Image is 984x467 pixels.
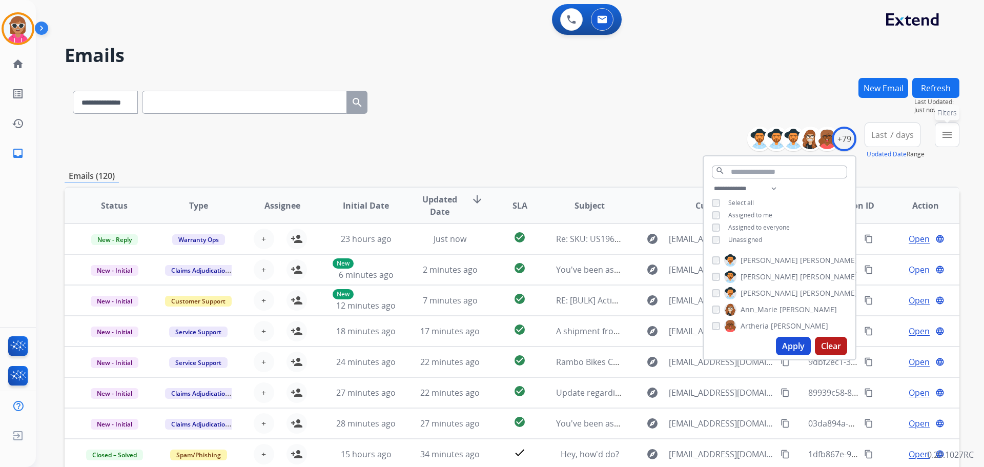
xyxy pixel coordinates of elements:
[336,300,396,311] span: 12 minutes ago
[514,231,526,243] mat-icon: check_circle
[351,96,363,109] mat-icon: search
[172,234,225,245] span: Warranty Ops
[514,262,526,274] mat-icon: check_circle
[864,388,873,397] mat-icon: content_copy
[91,327,138,337] span: New - Initial
[646,448,659,460] mat-icon: explore
[875,188,959,224] th: Action
[514,293,526,305] mat-icon: check_circle
[669,263,774,276] span: [EMAIL_ADDRESS][DOMAIN_NAME]
[695,199,735,212] span: Customer
[780,304,837,315] span: [PERSON_NAME]
[556,387,951,398] span: Update regarding your fulfillment method for Service Order: d39deaee-1642-455b-ba31-113715579265
[669,448,774,460] span: [EMAIL_ADDRESS][DOMAIN_NAME]
[800,272,857,282] span: [PERSON_NAME]
[871,133,914,137] span: Last 7 days
[336,418,396,429] span: 28 minutes ago
[254,229,274,249] button: +
[417,193,463,218] span: Updated Date
[291,417,303,430] mat-icon: person_add
[471,193,483,206] mat-icon: arrow_downward
[291,325,303,337] mat-icon: person_add
[808,449,960,460] span: 1dfb867e-994c-4915-9efb-8966ec23f385
[867,150,907,158] button: Updated Date
[101,199,128,212] span: Status
[935,296,945,305] mat-icon: language
[864,419,873,428] mat-icon: content_copy
[291,387,303,399] mat-icon: person_add
[556,418,877,429] span: You've been assigned a new service order: 3f01c024-a0b2-4545-ae35-b73c8a4698ac
[781,450,790,459] mat-icon: content_copy
[514,385,526,397] mat-icon: check_circle
[728,223,790,232] span: Assigned to everyone
[909,448,930,460] span: Open
[556,295,815,306] span: RE: [BULK] Action required: Extend claim approved for replacement
[514,323,526,336] mat-icon: check_circle
[909,325,930,337] span: Open
[646,356,659,368] mat-icon: explore
[512,199,527,212] span: SLA
[800,288,857,298] span: [PERSON_NAME]
[514,446,526,459] mat-icon: check
[669,356,774,368] span: [EMAIL_ADDRESS][DOMAIN_NAME]
[261,387,266,399] span: +
[646,233,659,245] mat-icon: explore
[771,321,828,331] span: [PERSON_NAME]
[941,129,953,141] mat-icon: menu
[333,258,354,269] p: New
[261,356,266,368] span: +
[170,450,227,460] span: Spam/Phishing
[254,444,274,464] button: +
[336,326,396,337] span: 18 minutes ago
[646,325,659,337] mat-icon: explore
[937,108,957,118] span: Filters
[914,98,959,106] span: Last Updated:
[781,419,790,428] mat-icon: content_copy
[815,337,847,355] button: Clear
[935,123,959,147] button: Filters
[556,326,755,337] span: A shipment from order #US97504 is out for delivery
[420,418,480,429] span: 27 minutes ago
[858,78,908,98] button: New Email
[423,295,478,306] span: 7 minutes ago
[864,265,873,274] mat-icon: content_copy
[65,45,959,66] h2: Emails
[741,288,798,298] span: [PERSON_NAME]
[420,387,480,398] span: 22 minutes ago
[741,272,798,282] span: [PERSON_NAME]
[264,199,300,212] span: Assignee
[728,211,772,219] span: Assigned to me
[91,296,138,307] span: New - Initial
[909,356,930,368] span: Open
[91,234,138,245] span: New - Reply
[254,321,274,341] button: +
[254,352,274,372] button: +
[261,417,266,430] span: +
[864,357,873,367] mat-icon: content_copy
[909,387,930,399] span: Open
[864,234,873,243] mat-icon: content_copy
[420,449,480,460] span: 34 minutes ago
[808,387,968,398] span: 89939c58-849a-4b53-9751-a79aba0d5e2d
[669,233,774,245] span: [EMAIL_ADDRESS][DOMAIN_NAME]
[800,255,857,266] span: [PERSON_NAME]
[935,265,945,274] mat-icon: language
[165,265,235,276] span: Claims Adjudication
[254,413,274,434] button: +
[291,356,303,368] mat-icon: person_add
[808,356,962,368] span: 9dbf2ec1-3003-416d-9cd8-8607c1cf447a
[291,233,303,245] mat-icon: person_add
[781,357,790,367] mat-icon: content_copy
[909,417,930,430] span: Open
[728,235,762,244] span: Unassigned
[336,356,396,368] span: 24 minutes ago
[776,337,811,355] button: Apply
[261,325,266,337] span: +
[669,387,774,399] span: [EMAIL_ADDRESS][DOMAIN_NAME]
[514,416,526,428] mat-icon: check_circle
[646,417,659,430] mat-icon: explore
[646,294,659,307] mat-icon: explore
[864,450,873,459] mat-icon: content_copy
[254,259,274,280] button: +
[832,127,856,151] div: +79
